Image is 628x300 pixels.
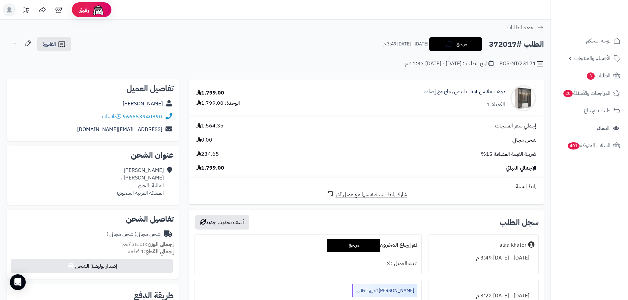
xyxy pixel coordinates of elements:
[510,85,536,111] img: 1742133300-110103010020.1-90x90.jpg
[429,37,482,51] button: مرتجع
[499,60,544,68] div: POS-NT/23171
[506,164,536,172] span: الإجمالي النهائي
[326,190,407,199] a: شارك رابط السلة نفسها مع عميل آخر
[123,113,162,121] a: 966553940890
[196,136,212,144] span: 0.00
[555,103,624,119] a: طلبات الإرجاع
[487,101,505,108] div: الكمية: 1
[123,100,163,108] a: [PERSON_NAME]
[102,113,121,121] a: واتساب
[198,257,417,270] div: تنبيه العميل : لا
[17,3,34,18] a: تحديثات المنصة
[12,215,174,223] h2: تفاصيل الشحن
[12,151,174,159] h2: عنوان الشحن
[196,99,240,107] div: الوحدة: 1,799.00
[196,150,219,158] span: 234.65
[144,248,174,256] strong: إجمالي القطع:
[335,191,407,199] span: شارك رابط السلة نفسها مع عميل آخر
[43,40,56,48] span: الفاتورة
[583,5,622,19] img: logo-2.png
[122,240,174,248] small: 35.00 كجم
[11,259,173,273] button: إصدار بوليصة الشحن
[77,125,162,133] a: [EMAIL_ADDRESS][DOMAIN_NAME]
[567,141,611,150] span: السلات المتروكة
[196,89,224,97] div: 1,799.00
[128,248,174,256] small: 1 قطعة
[195,215,249,230] button: أضف تحديث جديد
[383,41,428,47] small: [DATE] - [DATE] 3:49 م
[433,252,534,264] div: [DATE] - [DATE] 3:49 م
[555,68,624,84] a: الطلبات3
[495,122,536,130] span: إجمالي سعر المنتجات
[37,37,71,51] a: الفاتورة
[499,241,526,249] div: alaa khater
[481,150,536,158] span: ضريبة القيمة المضافة 15%
[134,291,174,299] h2: طريقة الدفع
[327,239,380,252] div: مرتجع
[380,241,417,249] b: تم إرجاع المخزون
[597,123,610,133] span: العملاء
[196,164,224,172] span: 1,799.00
[512,136,536,144] span: شحن مجاني
[555,138,624,153] a: السلات المتروكة401
[352,284,417,297] div: [PERSON_NAME] تجهيز الطلب
[507,24,544,32] a: العودة للطلبات
[192,183,541,190] div: رابط السلة
[405,60,493,68] div: تاريخ الطلب : [DATE] - [DATE] 11:37 م
[555,33,624,49] a: لوحة التحكم
[574,54,611,63] span: الأقسام والمنتجات
[10,274,26,290] div: Open Intercom Messenger
[587,72,595,80] span: 3
[555,120,624,136] a: العملاء
[568,142,580,150] span: 401
[489,38,544,51] h2: الطلب #372017
[12,85,174,93] h2: تفاصيل العميل
[78,6,89,14] span: رفيق
[563,90,573,97] span: 20
[586,71,611,80] span: الطلبات
[196,122,224,130] span: 1,564.35
[92,3,105,16] img: ai-face.png
[507,24,536,32] span: العودة للطلبات
[584,106,611,115] span: طلبات الإرجاع
[106,230,136,238] span: ( شحن مجاني )
[424,88,505,95] a: دولاب ملابس 4 باب ابيض زجاج مع إضاءة
[555,85,624,101] a: المراجعات والأسئلة20
[563,89,611,98] span: المراجعات والأسئلة
[146,240,174,248] strong: إجمالي الوزن:
[116,167,164,197] div: [PERSON_NAME] [PERSON_NAME] ، العالية، الخرج المملكة العربية السعودية
[586,36,611,45] span: لوحة التحكم
[499,218,539,226] h3: سجل الطلب
[106,231,161,238] div: شحن مجاني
